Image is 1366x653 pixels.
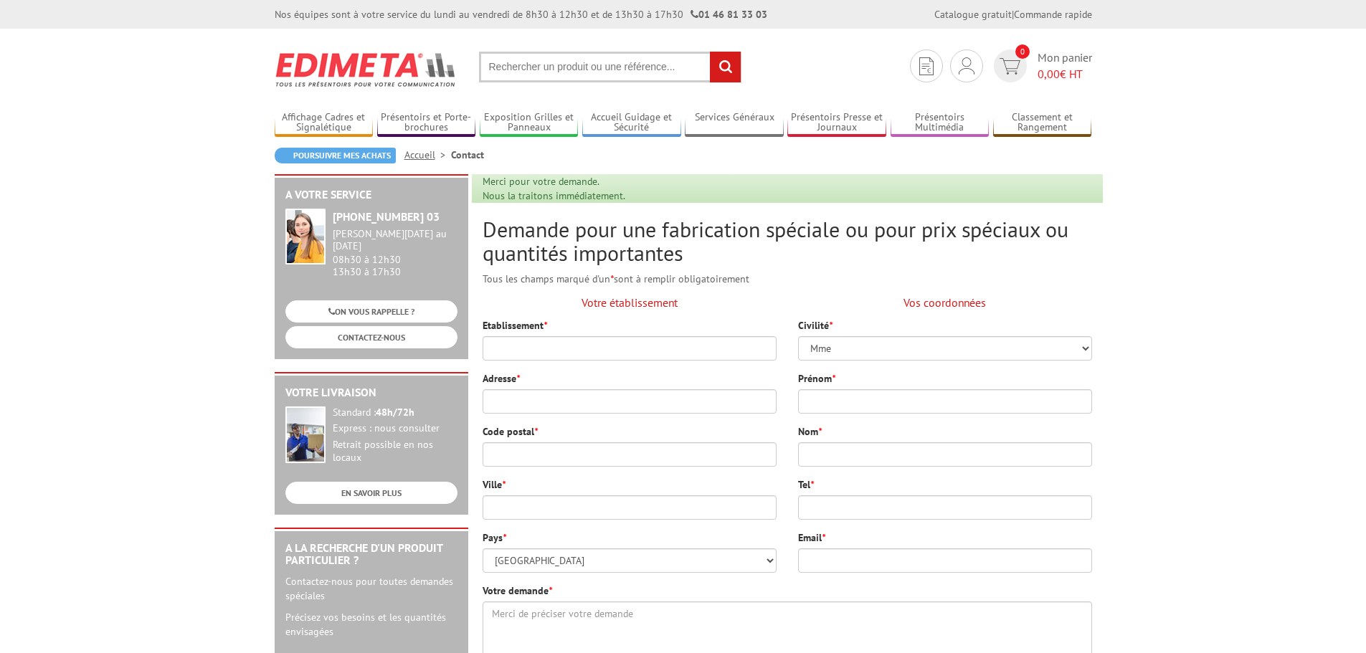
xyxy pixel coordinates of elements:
[483,530,506,545] label: Pays
[376,406,414,419] strong: 48h/72h
[798,477,814,492] label: Tel
[275,148,396,163] a: Poursuivre mes achats
[1038,66,1092,82] span: € HT
[798,371,835,386] label: Prénom
[787,111,886,135] a: Présentoirs Presse et Journaux
[333,422,457,435] div: Express : nous consulter
[404,148,451,161] a: Accueil
[1000,58,1020,75] img: devis rapide
[285,386,457,399] h2: Votre livraison
[333,406,457,419] div: Standard :
[934,7,1092,22] div: |
[798,295,1092,311] p: Vos coordonnées
[285,542,457,567] h2: A la recherche d'un produit particulier ?
[582,111,681,135] a: Accueil Guidage et Sécurité
[483,371,520,386] label: Adresse
[275,7,767,22] div: Nos équipes sont à votre service du lundi au vendredi de 8h30 à 12h30 et de 13h30 à 17h30
[285,209,326,264] img: widget-service.jpg
[285,300,457,323] a: ON VOUS RAPPELLE ?
[483,318,547,333] label: Etablissement
[934,8,1012,21] a: Catalogue gratuit
[275,43,457,96] img: Edimeta
[333,439,457,464] div: Retrait possible en nos locaux
[1038,67,1060,81] span: 0,00
[798,530,825,545] label: Email
[483,424,538,439] label: Code postal
[480,111,579,135] a: Exposition Grilles et Panneaux
[993,111,1092,135] a: Classement et Rangement
[285,326,457,348] a: CONTACTEZ-NOUS
[285,482,457,504] a: EN SAVOIR PLUS
[285,610,457,639] p: Précisez vos besoins et les quantités envisagées
[483,477,506,492] label: Ville
[285,189,457,201] h2: A votre service
[919,57,934,75] img: devis rapide
[483,272,749,285] span: Tous les champs marqué d'un sont à remplir obligatoirement
[798,318,833,333] label: Civilité
[483,583,552,598] label: Votre demande
[285,406,326,463] img: widget-livraison.jpg
[691,8,767,21] strong: 01 46 81 33 03
[333,209,440,224] strong: [PHONE_NUMBER] 03
[333,228,457,277] div: 08h30 à 12h30 13h30 à 17h30
[798,424,822,439] label: Nom
[990,49,1092,82] a: devis rapide 0 Mon panier 0,00€ HT
[472,174,1103,203] div: Merci pour votre demande. Nous la traitons immédiatement.
[275,111,374,135] a: Affichage Cadres et Signalétique
[333,228,457,252] div: [PERSON_NAME][DATE] au [DATE]
[1014,8,1092,21] a: Commande rapide
[1015,44,1030,59] span: 0
[479,52,741,82] input: Rechercher un produit ou une référence...
[959,57,974,75] img: devis rapide
[1038,49,1092,82] span: Mon panier
[483,295,777,311] p: Votre établissement
[285,574,457,603] p: Contactez-nous pour toutes demandes spéciales
[451,148,484,162] li: Contact
[377,111,476,135] a: Présentoirs et Porte-brochures
[710,52,741,82] input: rechercher
[483,217,1092,264] h2: Demande pour une fabrication spéciale ou pour prix spéciaux ou quantités importantes
[891,111,990,135] a: Présentoirs Multimédia
[685,111,784,135] a: Services Généraux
